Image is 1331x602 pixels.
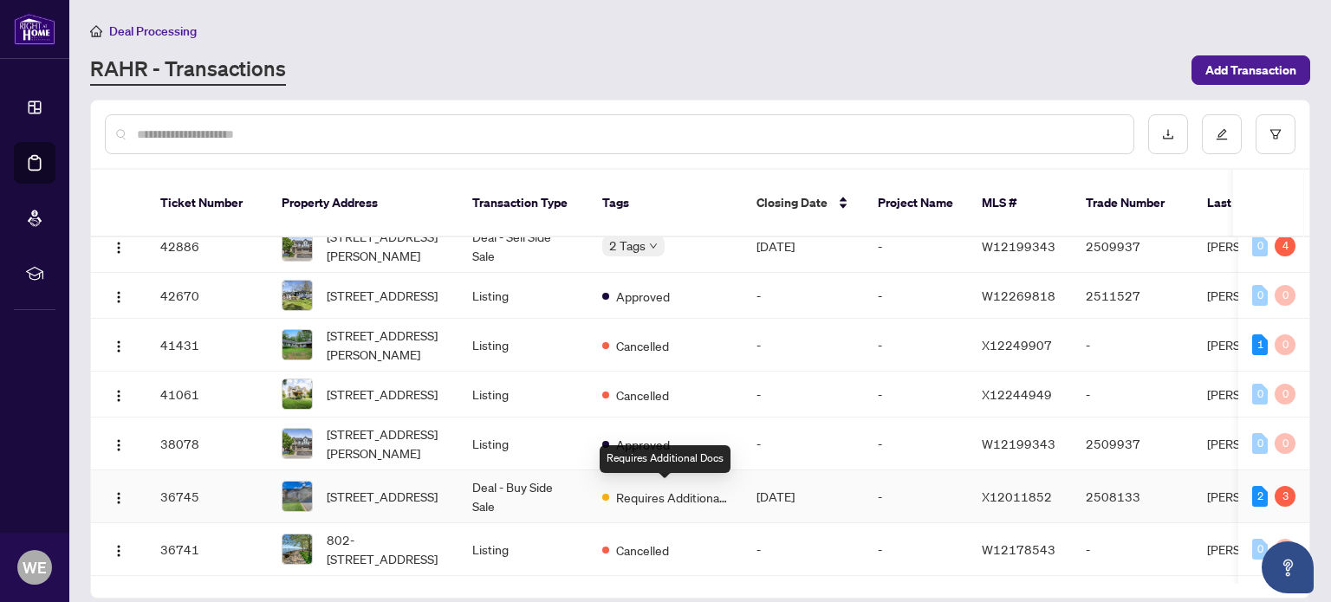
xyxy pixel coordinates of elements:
[1275,236,1295,256] div: 4
[616,385,669,405] span: Cancelled
[743,418,864,470] td: -
[105,282,133,309] button: Logo
[1252,285,1268,306] div: 0
[112,340,126,353] img: Logo
[982,337,1052,353] span: X12249907
[1252,433,1268,454] div: 0
[327,530,445,568] span: 802-[STREET_ADDRESS]
[864,372,968,418] td: -
[1216,128,1228,140] span: edit
[105,380,133,408] button: Logo
[1191,55,1310,85] button: Add Transaction
[1193,372,1323,418] td: [PERSON_NAME]
[1193,273,1323,319] td: [PERSON_NAME]
[616,541,669,560] span: Cancelled
[282,379,312,409] img: thumbnail-img
[112,241,126,255] img: Logo
[458,418,588,470] td: Listing
[982,489,1052,504] span: X12011852
[1275,433,1295,454] div: 0
[1252,539,1268,560] div: 0
[743,523,864,576] td: -
[968,170,1072,237] th: MLS #
[864,170,968,237] th: Project Name
[109,23,197,39] span: Deal Processing
[105,482,133,510] button: Logo
[588,170,743,237] th: Tags
[649,242,658,250] span: down
[982,436,1055,451] span: W12199343
[146,220,268,273] td: 42886
[146,523,268,576] td: 36741
[1252,334,1268,355] div: 1
[864,273,968,319] td: -
[146,418,268,470] td: 38078
[146,273,268,319] td: 42670
[105,430,133,457] button: Logo
[616,435,670,454] span: Approved
[146,170,268,237] th: Ticket Number
[1072,372,1193,418] td: -
[458,470,588,523] td: Deal - Buy Side Sale
[282,534,312,564] img: thumbnail-img
[105,535,133,563] button: Logo
[327,487,438,506] span: [STREET_ADDRESS]
[743,372,864,418] td: -
[982,238,1055,254] span: W12199343
[743,170,864,237] th: Closing Date
[1072,170,1193,237] th: Trade Number
[282,330,312,359] img: thumbnail-img
[1193,418,1323,470] td: [PERSON_NAME]
[282,482,312,511] img: thumbnail-img
[458,372,588,418] td: Listing
[616,336,669,355] span: Cancelled
[14,13,55,45] img: logo
[1072,523,1193,576] td: -
[743,319,864,372] td: -
[616,287,670,306] span: Approved
[982,288,1055,303] span: W12269818
[1162,128,1174,140] span: download
[112,389,126,403] img: Logo
[146,319,268,372] td: 41431
[90,55,286,86] a: RAHR - Transactions
[864,319,968,372] td: -
[458,273,588,319] td: Listing
[105,232,133,260] button: Logo
[864,220,968,273] td: -
[458,319,588,372] td: Listing
[1193,220,1323,273] td: [PERSON_NAME]
[1275,539,1295,560] div: 0
[1205,56,1296,84] span: Add Transaction
[743,273,864,319] td: -
[864,523,968,576] td: -
[1275,384,1295,405] div: 0
[743,470,864,523] td: [DATE]
[268,170,458,237] th: Property Address
[105,331,133,359] button: Logo
[327,227,445,265] span: [STREET_ADDRESS][PERSON_NAME]
[1256,114,1295,154] button: filter
[327,385,438,404] span: [STREET_ADDRESS]
[1072,273,1193,319] td: 2511527
[982,386,1052,402] span: X12244949
[112,290,126,304] img: Logo
[864,418,968,470] td: -
[90,25,102,37] span: home
[146,470,268,523] td: 36745
[756,193,828,212] span: Closing Date
[1252,236,1268,256] div: 0
[982,541,1055,557] span: W12178543
[23,555,47,579] span: WE
[282,281,312,310] img: thumbnail-img
[1193,170,1323,237] th: Last Updated By
[1072,418,1193,470] td: 2509937
[1072,319,1193,372] td: -
[458,523,588,576] td: Listing
[327,424,445,463] span: [STREET_ADDRESS][PERSON_NAME]
[1202,114,1242,154] button: edit
[458,170,588,237] th: Transaction Type
[1193,470,1323,523] td: [PERSON_NAME]
[327,326,445,364] span: [STREET_ADDRESS][PERSON_NAME]
[609,236,646,256] span: 2 Tags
